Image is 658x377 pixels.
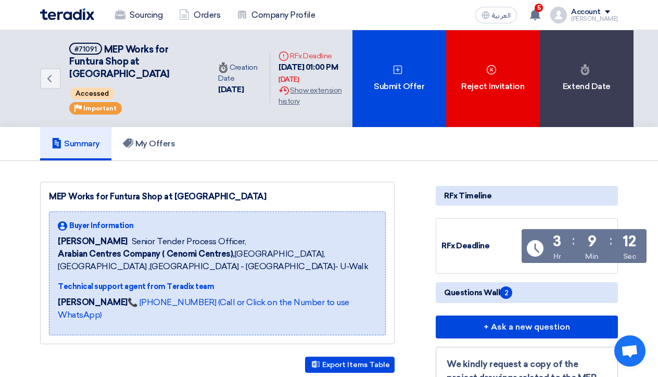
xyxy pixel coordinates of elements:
button: + Ask a new question [436,316,618,338]
span: 5 [535,4,543,12]
div: Hr [553,251,561,262]
span: 2 [500,286,512,299]
a: Orders [171,4,229,27]
h5: MEP Works for Funtura Shop at Al-Ahsa Mall [69,43,197,80]
div: Reject Invitation [446,30,540,127]
div: Technical support agent from Teradix team [58,281,377,292]
span: Important [83,105,117,112]
span: [PERSON_NAME] [58,235,128,248]
div: 12 [623,234,636,249]
div: Creation Date [218,62,261,84]
div: #71091 [74,46,97,53]
div: Sec [623,251,636,262]
div: Min [585,251,599,262]
a: My Offers [111,127,187,160]
div: Submit Offer [352,30,446,127]
div: [DATE] 01:00 PM [279,61,344,85]
strong: [PERSON_NAME] [58,297,128,307]
button: Export Items Table [305,357,395,373]
h5: My Offers [123,139,175,149]
div: Account [571,8,601,17]
div: 3 [553,234,561,249]
div: [DATE] [279,74,299,85]
div: RFx Deadline [279,51,344,61]
span: Accessed [70,87,114,99]
b: Arabian Centres Company ( Cenomi Centres), [58,249,235,259]
div: Show extension history [279,85,344,107]
div: MEP Works for Funtura Shop at [GEOGRAPHIC_DATA] [49,191,386,203]
a: Summary [40,127,111,160]
span: MEP Works for Funtura Shop at [GEOGRAPHIC_DATA] [69,44,170,80]
div: [PERSON_NAME] [571,16,618,22]
div: 9 [588,234,597,249]
a: 📞 [PHONE_NUMBER] (Call or Click on the Number to use WhatsApp) [58,297,349,320]
div: RFx Deadline [441,240,520,252]
div: RFx Timeline [436,186,618,206]
span: Senior Tender Process Officer, [132,235,246,248]
a: Sourcing [107,4,171,27]
a: Company Profile [229,4,323,27]
span: العربية [492,12,511,19]
button: العربية [475,7,517,23]
span: Questions Wall [444,286,512,299]
img: profile_test.png [550,7,567,23]
div: : [572,231,575,250]
div: Extend Date [540,30,634,127]
div: : [610,231,612,250]
div: [DATE] [218,84,261,96]
a: Open chat [614,335,646,367]
h5: Summary [52,139,100,149]
span: Buyer Information [69,220,134,231]
img: Teradix logo [40,8,94,20]
span: [GEOGRAPHIC_DATA], [GEOGRAPHIC_DATA] ,[GEOGRAPHIC_DATA] - [GEOGRAPHIC_DATA]- U-Walk [58,248,377,273]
